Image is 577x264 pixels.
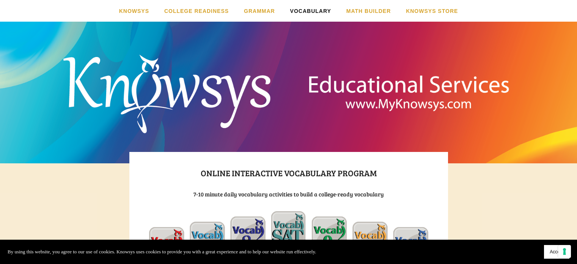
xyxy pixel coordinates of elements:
[550,249,564,255] span: Accept
[183,33,394,136] a: Knowsys Educational Services
[149,166,428,180] h1: Online interactive Vocabulary Program
[558,245,571,258] button: Your consent preferences for tracking technologies
[149,190,428,198] h3: 7-10 minute daily vocabulary activities to build a college-ready vocabulary
[149,211,428,262] img: Online_Vocab_Arch.png
[8,248,316,256] p: By using this website, you agree to our use of cookies. Knowsys uses cookies to provide you with ...
[544,245,569,259] button: Accept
